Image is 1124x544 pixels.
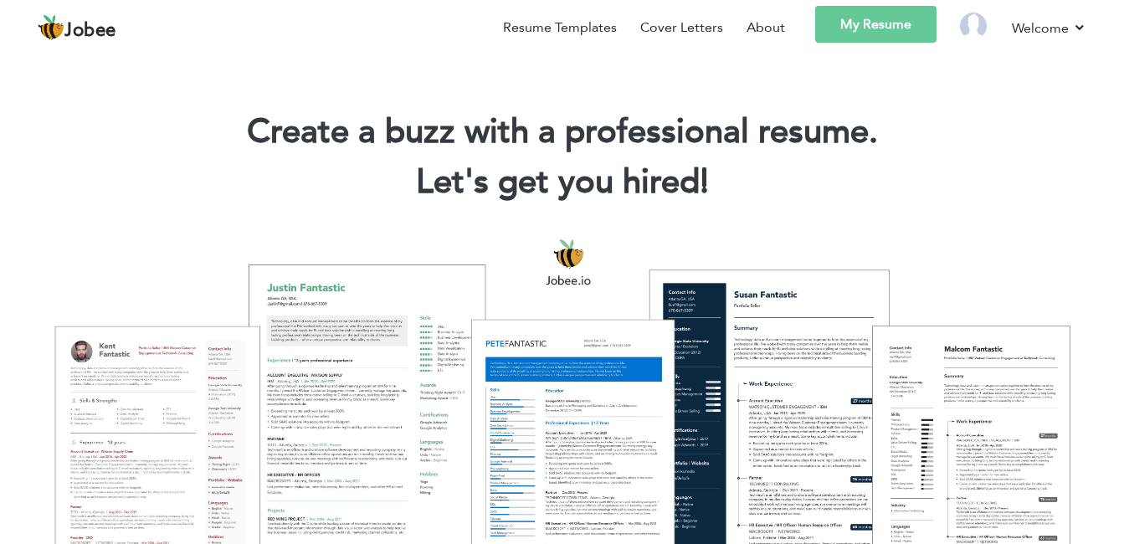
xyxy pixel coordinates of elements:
[1012,18,1086,38] a: Welcome
[815,6,937,43] a: My Resume
[498,159,709,205] span: get you hired!
[503,18,617,38] a: Resume Templates
[960,13,987,39] img: Profile Img
[701,159,708,205] span: |
[25,161,1099,204] h2: Let's
[640,18,723,38] a: Cover Letters
[747,18,785,38] a: About
[38,14,64,41] img: jobee.io
[38,14,116,41] a: Jobee
[25,110,1099,154] h1: Create a buzz with a professional resume.
[64,22,116,40] span: Jobee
